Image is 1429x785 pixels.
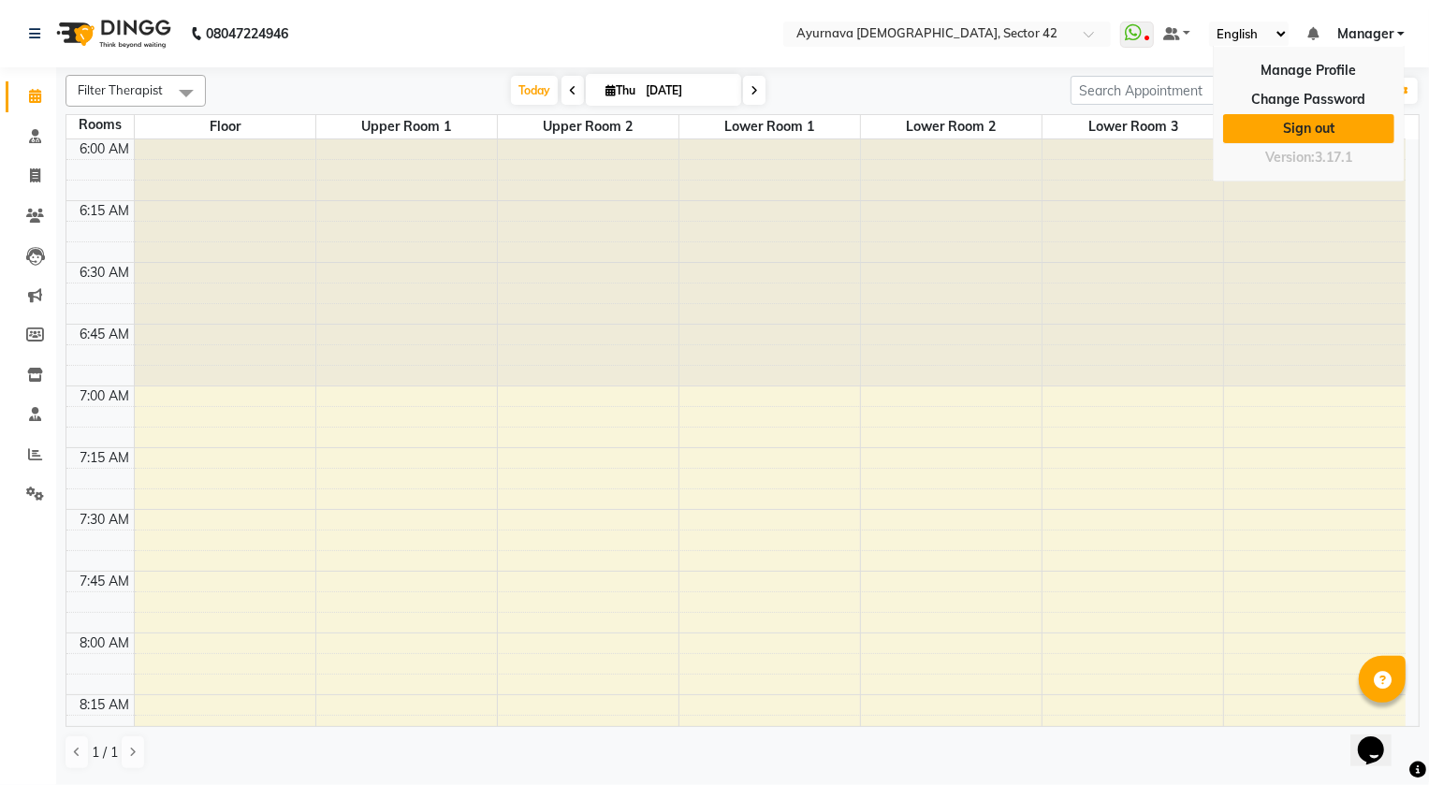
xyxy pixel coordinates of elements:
[77,448,134,468] div: 7:15 AM
[77,263,134,283] div: 6:30 AM
[1350,710,1410,766] iframe: chat widget
[1223,114,1394,143] a: Sign out
[1043,115,1223,138] span: lower room 3
[861,115,1042,138] span: lower room 2
[206,7,288,60] b: 08047224946
[1337,24,1393,44] span: Manager
[77,201,134,221] div: 6:15 AM
[77,572,134,591] div: 7:45 AM
[77,325,134,344] div: 6:45 AM
[78,82,163,97] span: Filter Therapist
[316,115,497,138] span: upper room 1
[1223,144,1394,171] div: Version:3.17.1
[1223,85,1394,114] a: Change Password
[679,115,860,138] span: lower room 1
[601,83,640,97] span: Thu
[511,76,558,105] span: Today
[77,139,134,159] div: 6:00 AM
[77,510,134,530] div: 7:30 AM
[92,743,118,763] span: 1 / 1
[640,77,734,105] input: 2025-09-04
[77,386,134,406] div: 7:00 AM
[1071,76,1234,105] input: Search Appointment
[48,7,176,60] img: logo
[77,633,134,653] div: 8:00 AM
[77,695,134,715] div: 8:15 AM
[498,115,678,138] span: upper room 2
[66,115,134,135] div: Rooms
[135,115,315,138] span: Floor
[1223,56,1394,85] a: Manage Profile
